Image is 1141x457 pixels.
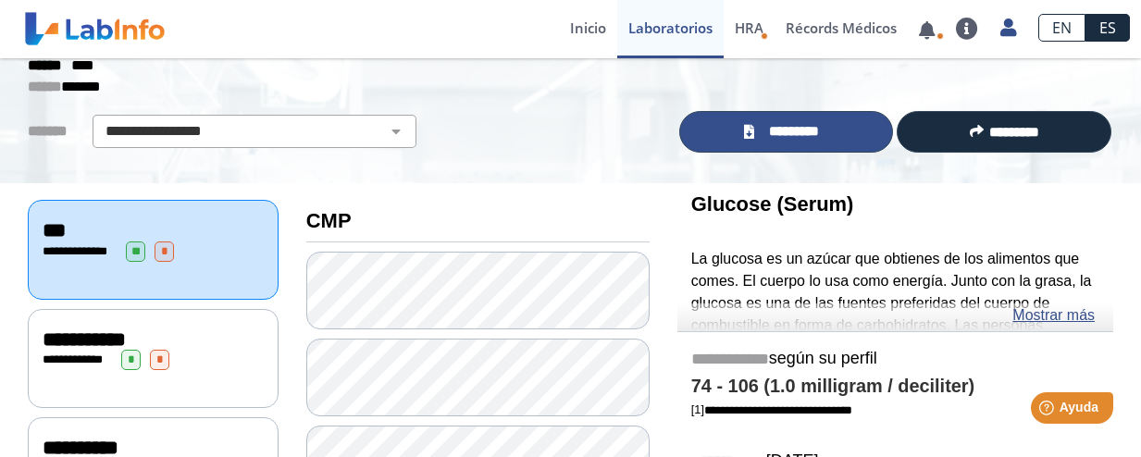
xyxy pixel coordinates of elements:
[735,19,763,37] span: HRA
[1085,14,1130,42] a: ES
[306,209,352,232] b: CMP
[1012,304,1095,327] a: Mostrar más
[1038,14,1085,42] a: EN
[691,192,854,216] b: Glucose (Serum)
[976,385,1121,437] iframe: Help widget launcher
[691,248,1099,447] p: La glucosa es un azúcar que obtienes de los alimentos que comes. El cuerpo lo usa como energía. J...
[691,349,1099,370] h5: según su perfil
[691,376,1099,398] h4: 74 - 106 (1.0 milligram / deciliter)
[691,402,852,416] a: [1]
